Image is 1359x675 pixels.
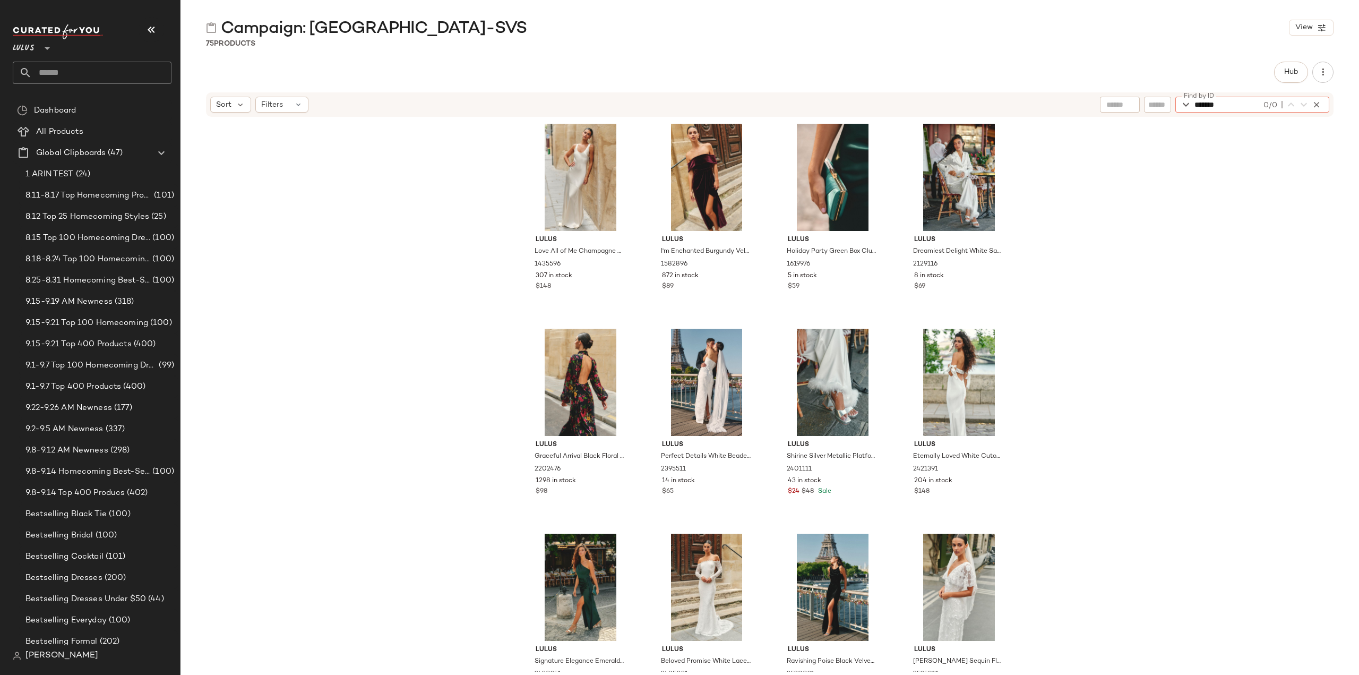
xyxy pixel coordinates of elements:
span: (100) [107,614,131,627]
span: Bestselling Dresses Under $50 [25,593,146,605]
span: All Products [36,126,83,138]
span: 8.15 Top 100 Homecoming Dresses [25,232,150,244]
span: Perfect Details White Beaded Floral Cathedral-Length Mesh Veil [661,452,751,462]
span: 8.12 Top 25 Homecoming Styles [25,211,149,223]
span: (100) [150,253,174,266]
span: $59 [788,282,799,292]
span: Global Clipboards [36,147,106,159]
span: Beloved Promise White Lace Off-the-Shoulder Mermaid Maxi Dress [661,657,751,667]
span: 9.8-9.12 AM Newness [25,445,108,457]
span: 43 in stock [788,476,821,486]
span: (47) [106,147,123,159]
img: 13112061_2525811.jpg [906,534,1012,641]
span: Campaign: [GEOGRAPHIC_DATA]-SVS [221,18,527,39]
span: Lulus [914,440,1004,450]
span: 8.25-8.31 Homecoming Best-Sellers [25,275,150,287]
span: $148 [914,487,930,497]
span: (298) [108,445,130,457]
span: (100) [150,232,174,244]
span: Hub [1284,68,1298,76]
span: 307 in stock [536,271,572,281]
span: 9.8-9.14 Homecoming Best-Sellers [25,466,150,478]
img: cfy_white_logo.C9jOOHJF.svg [13,24,103,39]
span: Lulus [662,645,752,655]
img: 13112161_1582896.jpg [653,124,760,231]
span: 1582896 [661,260,687,269]
img: 13112261_2401111.jpg [779,329,886,436]
span: Lulus [788,645,878,655]
span: 9.15-9.21 Top 400 Products [25,338,132,351]
span: 1619976 [787,260,810,269]
span: 9.1-9.7 Top 100 Homecoming Dresses [25,360,157,372]
span: Bestselling Dresses [25,572,102,584]
img: 13112121_2202476.jpg [527,329,634,436]
span: (400) [121,381,145,393]
span: 2401111 [787,465,812,474]
span: 9.1-9.7 Top 400 Products [25,381,121,393]
div: Products [206,38,255,49]
span: (100) [107,508,131,520]
span: (337) [104,423,125,435]
span: $98 [536,487,547,497]
img: svg%3e [17,105,28,116]
span: View [1295,23,1313,32]
span: $89 [662,282,674,292]
span: Lulus [914,645,1004,655]
span: 9.15-9.21 Top 100 Homecoming [25,317,148,329]
span: Lulus [662,235,752,245]
span: (101) [152,190,174,202]
span: 14 in stock [662,476,695,486]
span: Lulus [536,440,625,450]
span: $65 [662,487,674,497]
span: 1298 in stock [536,476,576,486]
span: Lulus [788,235,878,245]
span: 2395511 [661,465,686,474]
span: 9.22-9.26 AM Newness [25,402,112,414]
span: (177) [112,402,133,414]
span: (25) [149,211,166,223]
img: 13111841_2520031.jpg [779,534,886,641]
img: 13112041_2421391.jpg [906,329,1012,436]
span: $24 [788,487,799,497]
span: (400) [132,338,156,351]
span: 8.18-8.24 Top 100 Homecoming Dresses [25,253,150,266]
span: 2202476 [535,465,561,474]
span: I'm Enchanted Burgundy Velvet Off-the-Shoulder Maxi Dress [661,247,751,257]
button: Hub [1274,62,1308,83]
span: Dashboard [34,105,76,117]
span: (100) [150,275,174,287]
span: Bestselling Formal [25,636,98,648]
span: Lulus [536,235,625,245]
span: (100) [148,317,172,329]
span: 1435596 [535,260,561,269]
span: $48 [802,487,814,497]
span: (202) [98,636,120,648]
span: Sort [216,99,231,110]
span: (100) [93,529,117,542]
img: svg%3e [206,22,217,33]
span: $148 [536,282,551,292]
span: 1 ARIN TEST [25,168,74,181]
span: 872 in stock [662,271,699,281]
span: 5 in stock [788,271,817,281]
span: (100) [150,466,174,478]
span: (99) [157,360,174,372]
span: (318) [113,296,134,308]
span: Bestselling Cocktail [25,551,104,563]
span: Bestselling Black Tie [25,508,107,520]
span: 8.11-8.17 Top Homecoming Product [25,190,152,202]
span: Eternally Loved White Cutout Satin Off-the-Shoulder Maxi Dress [913,452,1003,462]
span: 8 in stock [914,271,944,281]
img: 13112181_1435596.jpg [527,124,634,231]
span: 9.8-9.14 Top 400 Producs [25,487,125,499]
span: 204 in stock [914,476,952,486]
span: (44) [146,593,164,605]
span: 75 [206,40,214,48]
span: Lulus [13,36,35,55]
span: Bestselling Bridal [25,529,93,542]
span: (402) [125,487,148,499]
span: Filters [261,99,283,110]
img: svg%3e [13,652,21,660]
span: Signature Elegance Emerald Satin One-Shoulder Maxi Dress [535,657,624,667]
span: Lulus [662,440,752,450]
